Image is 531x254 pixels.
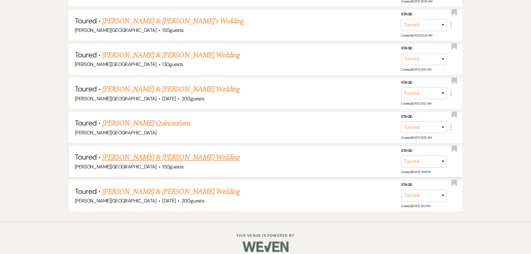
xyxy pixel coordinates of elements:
[75,95,157,102] span: [PERSON_NAME][GEOGRAPHIC_DATA]
[102,84,240,95] a: [PERSON_NAME] & [PERSON_NAME] Wedding
[75,16,97,25] span: Toured
[75,50,97,60] span: Toured
[401,148,447,154] label: Stage:
[75,129,157,136] span: [PERSON_NAME][GEOGRAPHIC_DATA]
[75,198,157,204] span: [PERSON_NAME][GEOGRAPHIC_DATA]
[181,95,204,102] span: 200 guests
[75,84,97,94] span: Toured
[75,61,157,67] span: [PERSON_NAME][GEOGRAPHIC_DATA]
[181,198,204,204] span: 200 guests
[75,152,97,162] span: Toured
[401,182,447,188] label: Stage:
[75,164,157,170] span: [PERSON_NAME][GEOGRAPHIC_DATA]
[162,27,183,33] span: 150 guests
[401,79,447,86] label: Stage:
[102,186,240,197] a: [PERSON_NAME] & [PERSON_NAME] Wedding
[401,33,432,37] span: Created: [DATE] 10:24 AM
[102,50,240,61] a: [PERSON_NAME] & [PERSON_NAME] Wedding
[162,95,176,102] span: [DATE]
[162,61,183,67] span: 130 guests
[102,16,244,27] a: [PERSON_NAME] & [PERSON_NAME]'s Wedding
[102,152,240,163] a: [PERSON_NAME] & [PERSON_NAME] Wedding
[75,187,97,196] span: Toured
[75,27,157,33] span: [PERSON_NAME][GEOGRAPHIC_DATA]
[401,136,431,140] span: Created: [DATE] 10:10 AM
[401,11,447,18] label: Stage:
[162,198,176,204] span: [DATE]
[401,45,447,52] label: Stage:
[401,204,430,208] span: Created: [DATE] 1:03 PM
[75,118,97,128] span: Toured
[162,164,183,170] span: 150 guests
[401,114,447,120] label: Stage:
[401,67,431,71] span: Created: [DATE] 10:13 AM
[401,170,430,174] span: Created: [DATE] 7:56 PM
[401,102,431,106] span: Created: [DATE] 10:12 AM
[102,118,190,129] a: [PERSON_NAME] Quinceañera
